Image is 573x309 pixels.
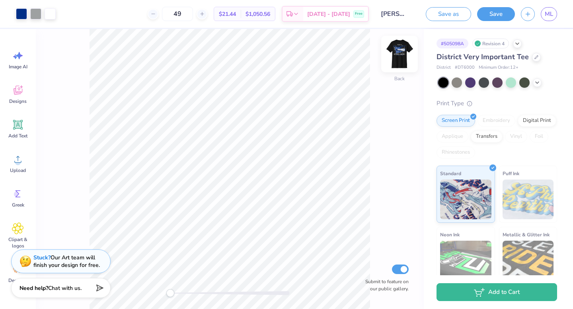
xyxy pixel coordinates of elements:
div: Print Type [437,99,557,108]
span: Metallic & Glitter Ink [503,230,550,239]
input: – – [162,7,193,21]
span: Standard [440,169,461,178]
span: District Very Important Tee [437,52,529,62]
strong: Need help? [19,284,48,292]
div: Back [394,75,405,82]
img: Neon Ink [440,241,491,280]
span: $21.44 [219,10,236,18]
span: Image AI [9,64,27,70]
span: District [437,64,451,71]
label: Submit to feature on our public gallery. [361,278,409,292]
img: Back [384,38,415,70]
div: Our Art team will finish your design for free. [33,254,100,269]
img: Standard [440,180,491,219]
span: Minimum Order: 12 + [479,64,518,71]
strong: Stuck? [33,254,51,261]
span: Neon Ink [440,230,460,239]
span: Upload [10,167,26,174]
input: Untitled Design [375,6,414,22]
span: Greek [12,202,24,208]
span: Puff Ink [503,169,519,178]
button: Save [477,7,515,21]
div: Screen Print [437,115,475,127]
span: Clipart & logos [5,236,31,249]
span: ML [545,10,553,19]
button: Save as [426,7,471,21]
span: Free [355,11,363,17]
img: Puff Ink [503,180,554,219]
span: $1,050.56 [246,10,270,18]
div: Accessibility label [166,289,174,297]
div: Embroidery [477,115,515,127]
div: Vinyl [505,131,527,143]
span: Decorate [8,277,27,284]
img: Metallic & Glitter Ink [503,241,554,280]
span: Designs [9,98,27,104]
div: Revision 4 [472,39,509,48]
div: Transfers [471,131,503,143]
button: Add to Cart [437,283,557,301]
span: # DT6000 [455,64,475,71]
div: Rhinestones [437,147,475,158]
div: Foil [530,131,548,143]
div: Applique [437,131,468,143]
div: # 505098A [437,39,468,48]
span: [DATE] - [DATE] [307,10,350,18]
div: Digital Print [518,115,556,127]
span: Chat with us. [48,284,82,292]
span: Add Text [8,133,27,139]
a: ML [541,7,557,21]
